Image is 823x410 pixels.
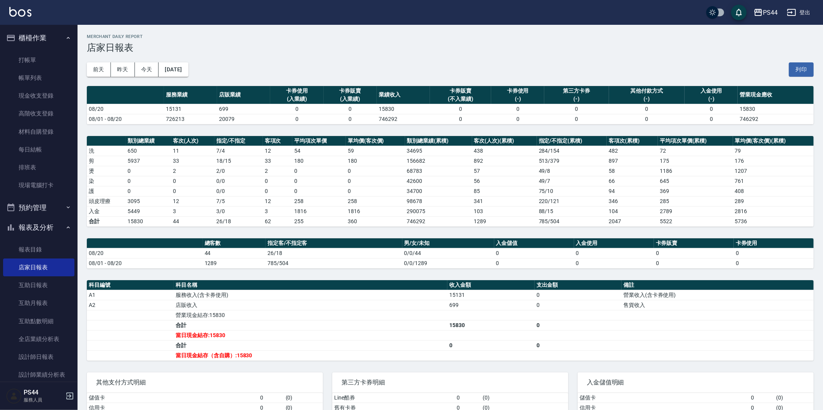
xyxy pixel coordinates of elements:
th: 類別總業績 [126,136,171,146]
td: 3 [171,206,214,216]
td: 68783 [405,166,472,176]
a: 每日結帳 [3,141,74,158]
p: 服務人員 [24,396,63,403]
button: 列印 [789,62,814,77]
td: 34700 [405,186,472,196]
button: 櫃檯作業 [3,28,74,48]
a: 互助月報表 [3,294,74,312]
td: 0 [324,104,377,114]
th: 營業現金應收 [738,86,814,104]
div: 入金使用 [687,87,736,95]
td: 12 [171,196,214,206]
td: 360 [346,216,405,226]
th: 卡券使用 [734,238,814,248]
td: 0 [494,248,574,258]
h2: Merchant Daily Report [87,34,814,39]
td: 12 [263,146,292,156]
img: Person [6,388,22,404]
td: 0 [263,176,292,186]
a: 排班表 [3,158,74,176]
td: 7 / 5 [214,196,263,206]
a: 材料自購登錄 [3,123,74,141]
td: 0 [455,393,481,403]
th: 平均項次單價(累積) [658,136,733,146]
div: (入業績) [272,95,321,103]
td: 26/18 [266,248,402,258]
td: 5937 [126,156,171,166]
td: 0 [609,104,685,114]
td: 當日現金結存（含自購）:15830 [174,350,447,360]
th: 指定/不指定(累積) [537,136,607,146]
td: 入金 [87,206,126,216]
button: 預約管理 [3,198,74,218]
td: 儲值卡 [87,393,258,403]
td: 726213 [164,114,217,124]
td: 0 [126,186,171,196]
a: 設計師業績分析表 [3,366,74,384]
td: 892 [472,156,537,166]
h3: 店家日報表 [87,42,814,53]
td: 0 [270,104,323,114]
td: 0 [734,258,814,268]
td: 369 [658,186,733,196]
td: 售貨收入 [621,300,814,310]
button: [DATE] [159,62,188,77]
div: (-) [611,95,683,103]
div: (-) [493,95,542,103]
a: 現金收支登錄 [3,87,74,105]
td: 0 [535,300,621,310]
div: 卡券販賣 [432,87,489,95]
td: 49 / 7 [537,176,607,186]
td: 0 [171,186,214,196]
div: 其他付款方式 [611,87,683,95]
td: 85 [472,186,537,196]
td: 258 [346,196,405,206]
td: 0 [324,114,377,124]
div: 卡券販賣 [326,87,375,95]
th: 男/女/未知 [402,238,494,248]
td: 54 [292,146,346,156]
td: 儲值卡 [578,393,749,403]
td: ( 0 ) [481,393,568,403]
td: 15830 [377,104,430,114]
td: 頭皮理療 [87,196,126,206]
td: 15830 [738,104,814,114]
td: 341 [472,196,537,206]
td: 0 [535,340,621,350]
td: 合計 [174,340,447,350]
td: 燙 [87,166,126,176]
button: 昨天 [111,62,135,77]
td: 2047 [607,216,658,226]
td: 0 [126,176,171,186]
td: 營業現金結存:15830 [174,310,447,320]
td: 0/0/44 [402,248,494,258]
td: 08/20 [87,104,164,114]
td: 42600 [405,176,472,186]
table: a dense table [87,238,814,269]
td: 645 [658,176,733,186]
td: 0 [292,186,346,196]
td: 290075 [405,206,472,216]
td: 2 [263,166,292,176]
td: 0 [749,393,774,403]
td: 284 / 154 [537,146,607,156]
td: A2 [87,300,174,310]
td: 49 / 8 [537,166,607,176]
td: 176 [733,156,814,166]
span: 入金儲值明細 [587,379,804,386]
td: 59 [346,146,405,156]
td: 0 [609,114,685,124]
td: 護 [87,186,126,196]
button: save [731,5,747,20]
th: 指定客/不指定客 [266,238,402,248]
td: 合計 [87,216,126,226]
td: ( 0 ) [775,393,814,403]
td: 1816 [346,206,405,216]
td: 0 [544,114,609,124]
td: 1289 [203,258,266,268]
td: 1207 [733,166,814,176]
a: 設計師日報表 [3,348,74,366]
th: 業績收入 [377,86,430,104]
td: 0 [126,166,171,176]
td: 746292 [405,216,472,226]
